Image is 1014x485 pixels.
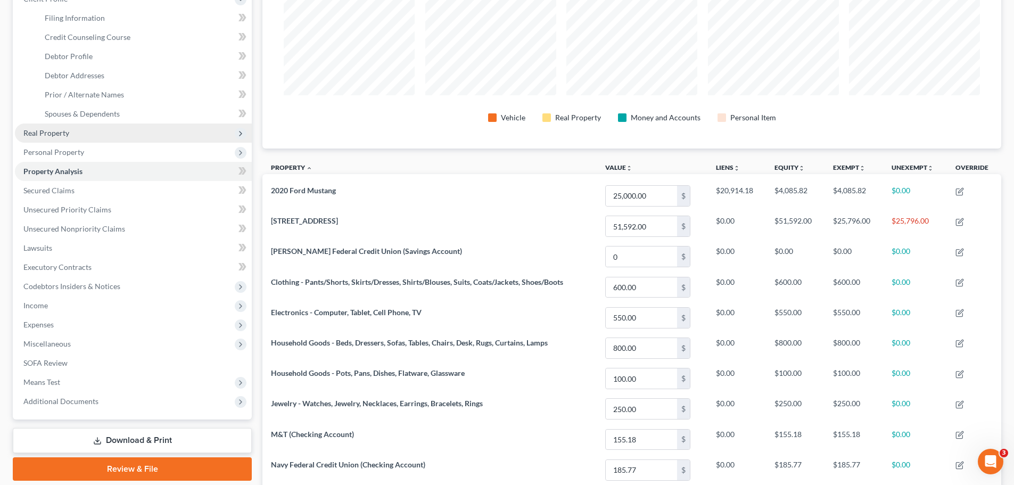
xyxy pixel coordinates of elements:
a: Equityunfold_more [774,163,805,171]
a: Debtor Profile [36,47,252,66]
span: Lawsuits [23,243,52,252]
td: $0.00 [883,180,947,211]
i: unfold_more [927,165,934,171]
td: $0.00 [707,363,766,393]
td: $0.00 [707,302,766,333]
span: Prior / Alternate Names [45,90,124,99]
td: $155.18 [825,424,883,455]
input: 0.00 [606,308,677,328]
td: $250.00 [766,394,825,424]
a: Property expand_less [271,163,312,171]
th: Override [947,157,1001,181]
div: $ [677,460,690,480]
div: Vehicle [501,112,525,123]
a: Unsecured Nonpriority Claims [15,219,252,239]
td: $600.00 [766,272,825,302]
span: Household Goods - Beds, Dressers, Sofas, Tables, Chairs, Desk, Rugs, Curtains, Lamps [271,338,548,347]
td: $0.00 [883,272,947,302]
span: Electronics - Computer, Tablet, Cell Phone, TV [271,308,422,317]
input: 0.00 [606,430,677,450]
span: Property Analysis [23,167,83,176]
td: $800.00 [766,333,825,363]
i: expand_less [306,165,312,171]
span: Credit Counseling Course [45,32,130,42]
input: 0.00 [606,338,677,358]
div: $ [677,430,690,450]
div: $ [677,246,690,267]
a: Property Analysis [15,162,252,181]
a: Debtor Addresses [36,66,252,85]
td: $550.00 [825,302,883,333]
a: Secured Claims [15,181,252,200]
input: 0.00 [606,277,677,298]
input: 0.00 [606,216,677,236]
a: Credit Counseling Course [36,28,252,47]
a: Liensunfold_more [716,163,740,171]
i: unfold_more [733,165,740,171]
a: Download & Print [13,428,252,453]
td: $185.77 [766,455,825,485]
span: Unsecured Priority Claims [23,205,111,214]
td: $51,592.00 [766,211,825,242]
input: 0.00 [606,460,677,480]
i: unfold_more [859,165,865,171]
span: 3 [1000,449,1008,457]
span: [STREET_ADDRESS] [271,216,338,225]
span: SOFA Review [23,358,68,367]
span: Navy Federal Credit Union (Checking Account) [271,460,425,469]
td: $0.00 [707,242,766,272]
span: Secured Claims [23,186,75,195]
span: M&T (Checking Account) [271,430,354,439]
td: $0.00 [707,333,766,363]
td: $0.00 [883,424,947,455]
input: 0.00 [606,368,677,389]
td: $100.00 [766,363,825,393]
a: Review & File [13,457,252,481]
a: Unsecured Priority Claims [15,200,252,219]
td: $0.00 [883,242,947,272]
a: Unexemptunfold_more [892,163,934,171]
span: Codebtors Insiders & Notices [23,282,120,291]
td: $0.00 [883,363,947,393]
td: $25,796.00 [825,211,883,242]
span: Additional Documents [23,397,98,406]
input: 0.00 [606,399,677,419]
td: $0.00 [707,272,766,302]
span: 2020 Ford Mustang [271,186,336,195]
input: 0.00 [606,246,677,267]
td: $0.00 [707,424,766,455]
a: Prior / Alternate Names [36,85,252,104]
span: Executory Contracts [23,262,92,272]
div: Real Property [555,112,601,123]
span: Expenses [23,320,54,329]
td: $0.00 [766,242,825,272]
td: $0.00 [883,394,947,424]
td: $0.00 [707,455,766,485]
span: Income [23,301,48,310]
span: Miscellaneous [23,339,71,348]
td: $155.18 [766,424,825,455]
a: Spouses & Dependents [36,104,252,124]
td: $4,085.82 [766,180,825,211]
div: Money and Accounts [631,112,700,123]
td: $25,796.00 [883,211,947,242]
a: Exemptunfold_more [833,163,865,171]
div: $ [677,186,690,206]
td: $0.00 [707,394,766,424]
span: Real Property [23,128,69,137]
input: 0.00 [606,186,677,206]
div: Personal Item [730,112,776,123]
span: Household Goods - Pots, Pans, Dishes, Flatware, Glassware [271,368,465,377]
div: $ [677,368,690,389]
span: Means Test [23,377,60,387]
td: $185.77 [825,455,883,485]
a: Filing Information [36,9,252,28]
td: $0.00 [825,242,883,272]
div: $ [677,277,690,298]
a: SOFA Review [15,354,252,373]
i: unfold_more [626,165,632,171]
span: [PERSON_NAME] Federal Credit Union (Savings Account) [271,246,462,256]
td: $20,914.18 [707,180,766,211]
div: $ [677,399,690,419]
i: unfold_more [798,165,805,171]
